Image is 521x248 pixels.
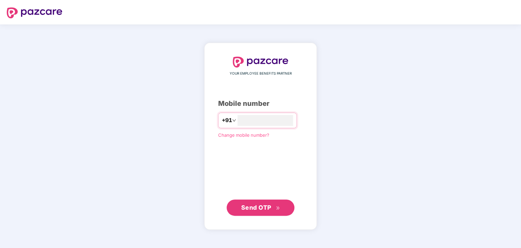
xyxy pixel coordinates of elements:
[276,206,280,210] span: double-right
[7,7,62,18] img: logo
[218,98,303,109] div: Mobile number
[233,57,288,68] img: logo
[230,71,292,76] span: YOUR EMPLOYEE BENEFITS PARTNER
[241,204,271,211] span: Send OTP
[232,118,236,122] span: down
[218,132,269,138] a: Change mobile number?
[227,199,294,216] button: Send OTPdouble-right
[222,116,232,125] span: +91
